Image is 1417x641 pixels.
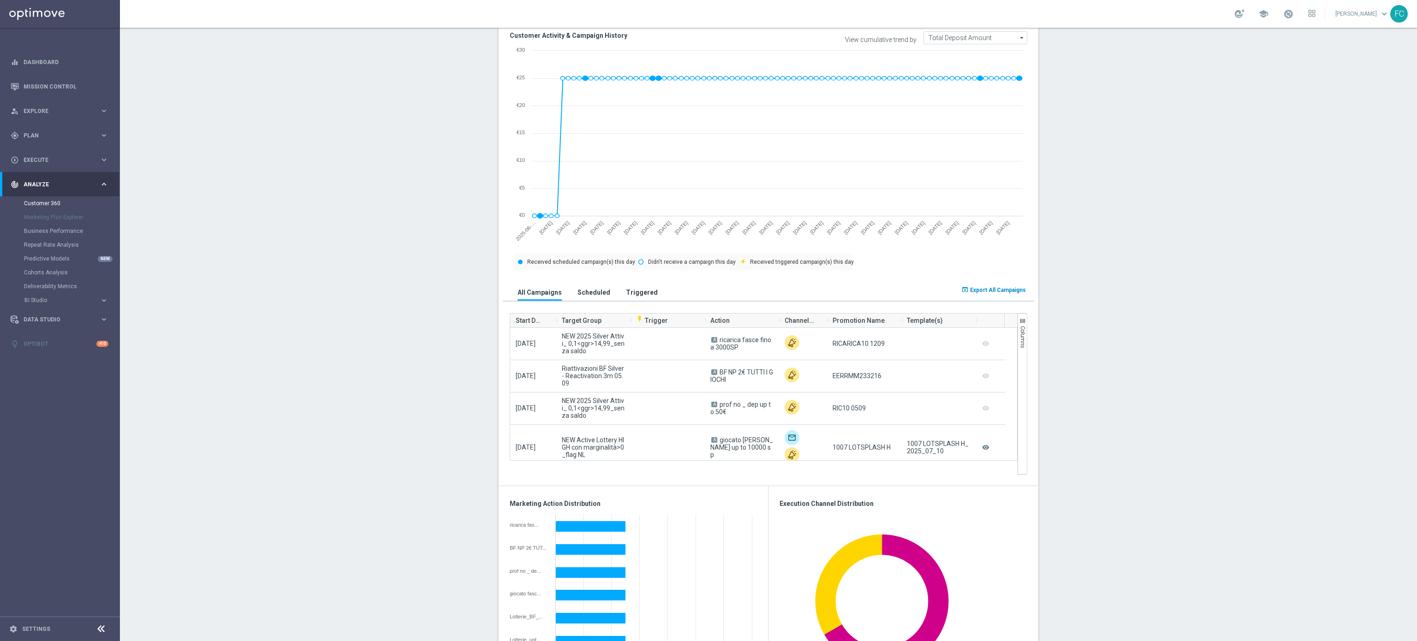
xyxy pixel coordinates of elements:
div: Cohorts Analysis [24,266,119,279]
a: Customer 360 [24,200,96,207]
button: Triggered [624,284,660,301]
text: [DATE] [708,220,723,235]
text: Received triggered campaign(s) this day [750,259,854,265]
a: Repeat Rate Analysis [24,241,96,249]
text: Received scheduled campaign(s) this day [527,259,635,265]
text: [DATE] [623,220,638,235]
div: Dashboard [11,50,108,74]
button: gps_fixed Plan keyboard_arrow_right [10,132,109,139]
button: BI Studio keyboard_arrow_right [24,297,109,304]
i: track_changes [11,180,19,189]
div: play_circle_outline Execute keyboard_arrow_right [10,156,109,164]
h3: Customer Activity & Campaign History [510,31,762,40]
label: View cumulative trend by [845,36,917,44]
div: giocato fasce up to 10000 sp [510,591,549,596]
div: Analyze [11,180,100,189]
text: [DATE] [673,220,689,235]
h3: Marketing Action Distribution [510,499,757,508]
text: €25 [517,75,525,80]
span: keyboard_arrow_down [1379,9,1389,19]
h3: Execution Channel Distribution [780,499,1027,508]
i: keyboard_arrow_right [100,131,108,140]
a: Settings [22,626,50,632]
i: play_circle_outline [11,156,19,164]
a: Predictive Models [24,255,96,262]
span: Target Group [562,311,601,330]
img: Optimail [785,430,799,445]
span: RICARICA10 1209 [833,340,885,347]
text: 2025-06-… [515,220,536,242]
text: [DATE] [826,220,841,235]
text: €0 [519,212,525,218]
span: NEW 2025 Silver Attivi_ 0,1<ggr>14,99_senza saldo [562,397,625,419]
span: BF NP 2€ TUTTI I GIOCHI [710,368,773,383]
span: A [711,402,717,407]
span: NEW Active Lottery HIGH con marginalità>0_flag NL [562,436,625,458]
div: Business Performance [24,224,119,238]
text: [DATE] [978,220,994,235]
div: Marketing Plan Explorer [24,210,119,224]
a: Deliverability Metrics [24,283,96,290]
a: Optibot [24,332,96,356]
div: NEW [98,256,113,262]
div: BI Studio [24,297,100,303]
img: Other [785,400,799,415]
text: [DATE] [724,220,739,235]
text: [DATE] [775,220,790,235]
i: lightbulb [11,340,19,348]
span: Analyze [24,182,100,187]
span: Template(s) [907,311,943,330]
span: Riattivazioni BF Silver - Reactivation 3m 05.09 [562,365,625,387]
i: person_search [11,107,19,115]
span: A [711,337,717,343]
text: €30 [517,47,525,53]
text: [DATE] [741,220,756,235]
text: [DATE] [961,220,976,235]
text: [DATE] [877,220,892,235]
div: prof no _ dep up to 50€ [510,568,549,574]
text: €15 [517,130,525,135]
i: settings [9,625,18,633]
span: [DATE] [516,340,536,347]
button: Mission Control [10,83,109,90]
text: [DATE] [860,220,875,235]
i: keyboard_arrow_right [100,296,108,305]
div: Predictive Models [24,252,119,266]
div: equalizer Dashboard [10,59,109,66]
a: Dashboard [24,50,108,74]
span: giocato [PERSON_NAME] up to 10000 sp [710,436,773,458]
div: BI Studio [24,293,119,307]
i: equalizer [11,58,19,66]
div: Customer 360 [24,196,119,210]
text: [DATE] [572,220,587,235]
div: Plan [11,131,100,140]
i: keyboard_arrow_right [100,107,108,115]
text: [DATE] [928,220,943,235]
div: Data Studio [11,315,100,324]
span: Columns [1019,326,1026,348]
h3: Triggered [626,288,658,297]
a: [PERSON_NAME]keyboard_arrow_down [1334,7,1390,21]
span: EERRMM233216 [833,372,881,380]
text: [DATE] [538,220,554,235]
span: Promotion Name [833,311,885,330]
div: +10 [96,341,108,347]
text: [DATE] [893,220,909,235]
i: keyboard_arrow_right [100,315,108,324]
text: [DATE] [809,220,824,235]
span: A [711,437,717,443]
text: [DATE] [792,220,807,235]
div: ricarica fasce fino a 3000SP [510,522,549,528]
img: Other [785,335,799,350]
i: remove_red_eye [981,441,990,454]
a: Business Performance [24,227,96,235]
span: prof no _ dep up to 50€ [710,401,771,415]
button: lightbulb Optibot +10 [10,340,109,348]
div: Mission Control [11,74,108,99]
div: Data Studio keyboard_arrow_right [10,316,109,323]
i: gps_fixed [11,131,19,140]
div: FC [1390,5,1408,23]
